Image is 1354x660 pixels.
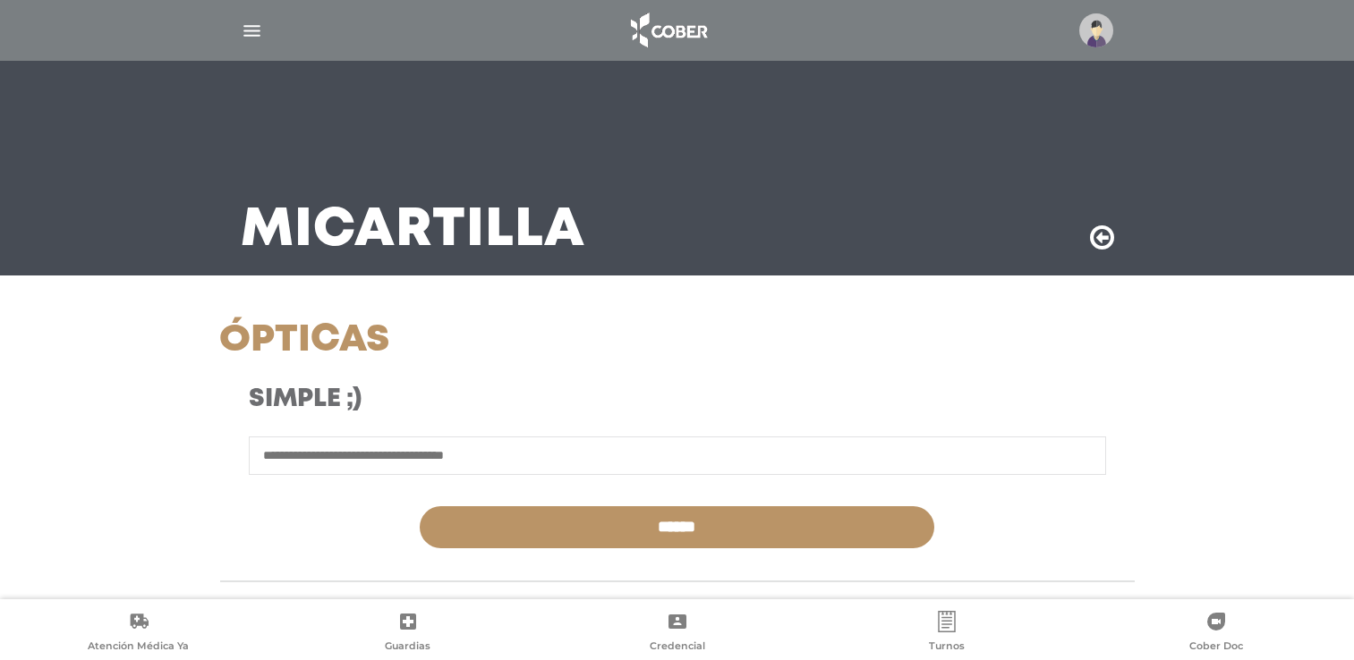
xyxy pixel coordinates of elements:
a: Credencial [542,611,812,656]
img: profile-placeholder.svg [1079,13,1113,47]
a: Turnos [812,611,1081,656]
h3: Simple ;) [249,385,792,415]
h3: Mi Cartilla [241,207,585,254]
a: Atención Médica Ya [4,611,273,656]
span: Cober Doc [1189,639,1243,656]
a: Guardias [273,611,542,656]
span: Credencial [650,639,705,656]
img: logo_cober_home-white.png [621,9,715,52]
span: Turnos [929,639,965,656]
span: Guardias [385,639,430,656]
h1: Ópticas [219,318,822,363]
img: Cober_menu-lines-white.svg [241,20,263,42]
a: Cober Doc [1081,611,1350,656]
span: Atención Médica Ya [88,639,189,656]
